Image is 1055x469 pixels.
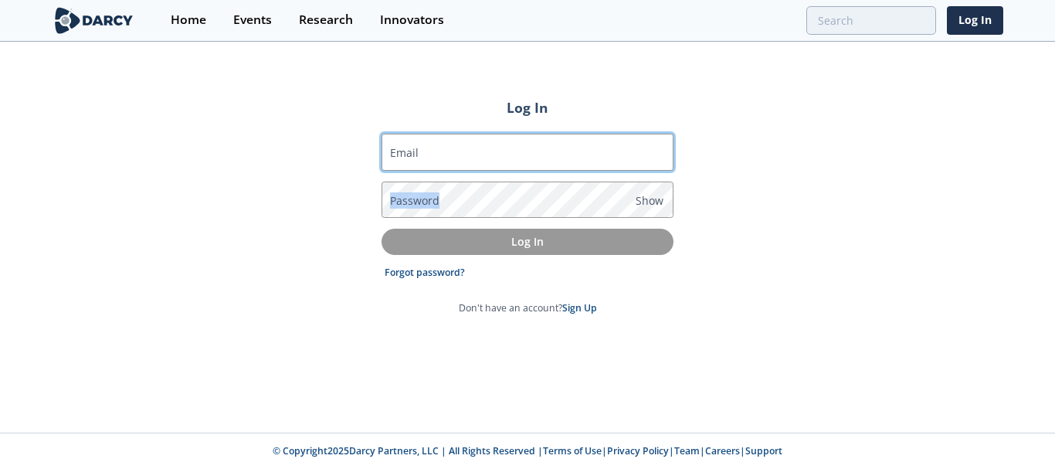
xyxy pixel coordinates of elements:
[52,7,136,34] img: logo-wide.svg
[382,97,673,117] h2: Log In
[607,444,669,457] a: Privacy Policy
[705,444,740,457] a: Careers
[392,233,663,250] p: Log In
[459,301,597,315] p: Don't have an account?
[674,444,700,457] a: Team
[947,6,1003,35] a: Log In
[562,301,597,314] a: Sign Up
[233,14,272,26] div: Events
[390,144,419,161] label: Email
[543,444,602,457] a: Terms of Use
[390,192,439,209] label: Password
[636,192,663,209] span: Show
[55,444,1000,458] p: © Copyright 2025 Darcy Partners, LLC | All Rights Reserved | | | | |
[299,14,353,26] div: Research
[171,14,206,26] div: Home
[745,444,782,457] a: Support
[382,229,673,254] button: Log In
[380,14,444,26] div: Innovators
[806,6,936,35] input: Advanced Search
[385,266,465,280] a: Forgot password?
